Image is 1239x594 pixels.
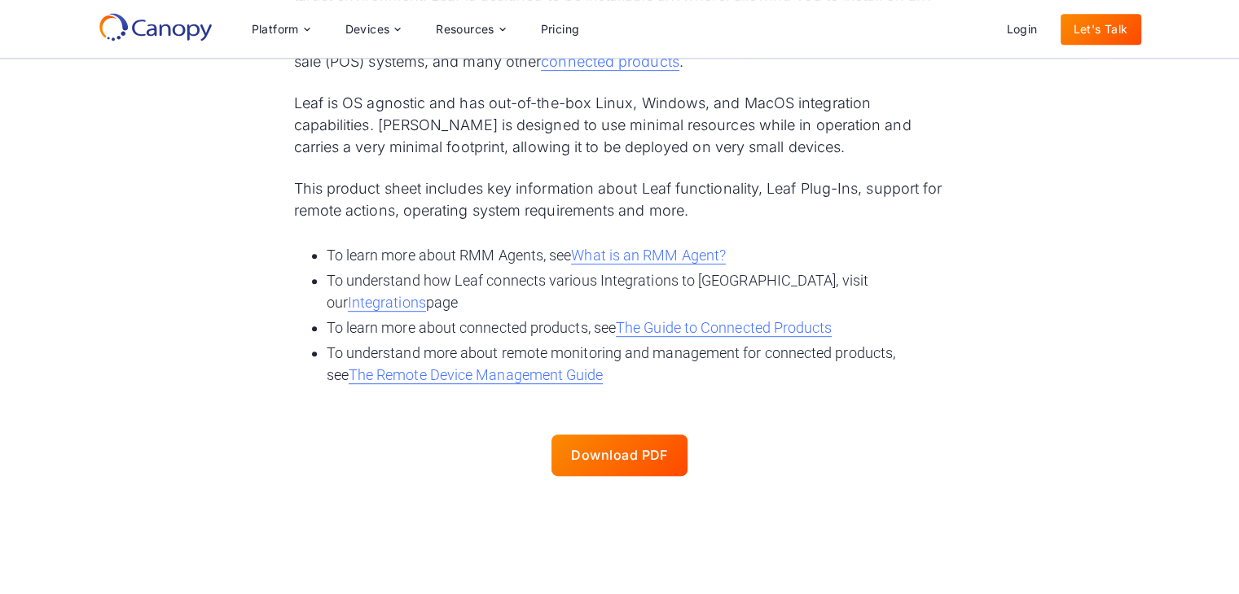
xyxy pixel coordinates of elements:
[294,92,946,158] p: Leaf is OS agnostic and has out-of-the-box Linux, Windows, and MacOS integration capabilities. [P...
[571,247,726,264] a: What is an RMM Agent?
[994,14,1051,45] a: Login
[349,366,604,384] a: The Remote Device Management Guide
[252,24,299,35] div: Platform
[571,448,668,463] div: Download PDF
[551,435,688,476] a: Download PDF
[294,177,946,221] p: This product sheet includes key information about Leaf functionality, Leaf Plug-Ins, support for ...
[436,24,494,35] div: Resources
[327,317,946,338] li: To learn more about connected products, see ‍
[327,269,946,313] li: To understand how Leaf connects various Integrations to [GEOGRAPHIC_DATA], visit our page
[327,244,946,266] li: To learn more about RMM Agents, see ‍
[348,294,426,312] a: Integrations
[345,24,390,35] div: Devices
[327,342,946,386] li: To understand more about remote monitoring and management for connected products, see
[332,13,414,46] div: Devices
[616,319,832,337] a: The Guide to Connected Products
[528,14,593,45] a: Pricing
[423,13,517,46] div: Resources
[239,13,323,46] div: Platform
[1061,14,1141,45] a: Let's Talk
